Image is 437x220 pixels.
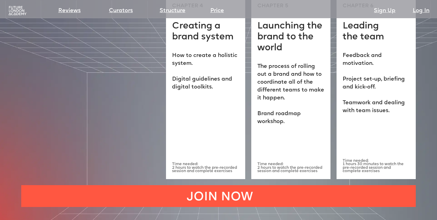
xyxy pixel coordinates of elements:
[58,7,81,15] a: Reviews
[109,7,133,15] a: Curators
[343,159,410,173] p: Time needed: 1 hours 30 minutes to watch the pre-recorded session and complete exercises
[172,52,239,91] p: How to create a holistic system. Digital guidelines and digital toolkits.
[257,63,324,126] p: The process of rolling out a brand and how to coordinate all of the different teams to make it ha...
[257,21,324,54] h2: Launching the brand to the world
[374,7,395,15] a: Sign Up
[172,162,239,173] p: Time needed: 2 hours to watch the pre-recorded session and complete exercises
[257,162,324,173] p: Time needed: 2 hours to watch the pre-recorded session and complete exercises
[413,7,429,15] a: Log In
[172,21,239,43] h2: Creating a brand system
[160,7,185,15] a: Structure
[21,185,416,207] a: JOIN NOW
[343,52,410,115] p: Feedback and motivation. Project set-up, briefing and kick-off. Teamwork and dealing with team is...
[343,21,384,43] h2: Leading the team
[210,7,224,15] a: Price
